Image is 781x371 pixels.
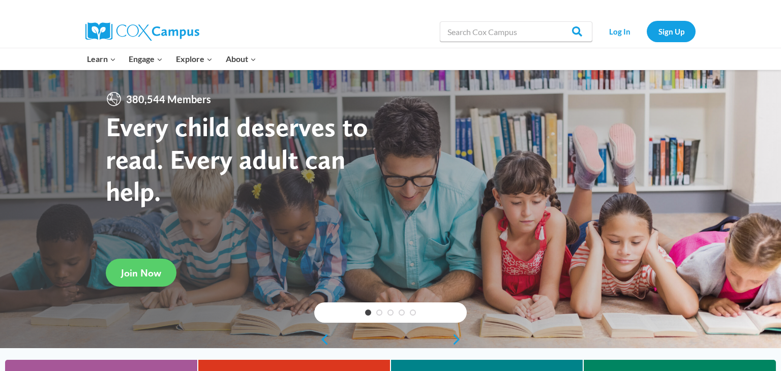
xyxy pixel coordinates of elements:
[106,110,368,207] strong: Every child deserves to read. Every adult can help.
[365,310,371,316] a: 1
[597,21,642,42] a: Log In
[387,310,394,316] a: 3
[176,52,213,66] span: Explore
[226,52,256,66] span: About
[121,267,161,279] span: Join Now
[87,52,116,66] span: Learn
[440,21,592,42] input: Search Cox Campus
[597,21,696,42] nav: Secondary Navigation
[129,52,163,66] span: Engage
[122,91,215,107] span: 380,544 Members
[410,310,416,316] a: 5
[314,333,329,346] a: previous
[399,310,405,316] a: 4
[647,21,696,42] a: Sign Up
[314,329,467,350] div: content slider buttons
[376,310,382,316] a: 2
[85,22,199,41] img: Cox Campus
[452,333,467,346] a: next
[106,259,176,287] a: Join Now
[80,48,262,70] nav: Primary Navigation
